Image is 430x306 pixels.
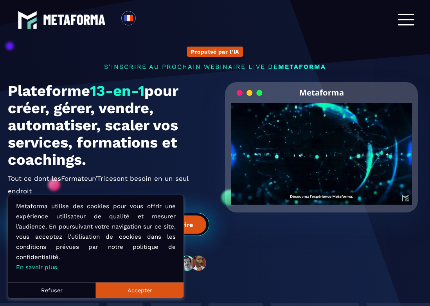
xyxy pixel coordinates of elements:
img: logo [18,10,37,30]
span: 13-en-1 [90,82,144,99]
img: logo [43,14,106,25]
input: Search for option [142,15,148,24]
h1: Plateforme pour créer, gérer, vendre, automatiser, scaler vos services, formations et coachings. [8,82,209,168]
img: fr [124,13,133,23]
div: Search for option [136,11,155,28]
span: METAFORMA [278,63,326,70]
h2: Tout ce dont les ont besoin en un seul endroit [8,172,209,197]
span: Formateur/Trices [61,172,117,185]
p: s'inscrire au prochain webinaire live de [8,63,422,70]
button: Accepter [96,282,184,298]
h2: Metaforma [299,82,344,103]
img: loading [237,89,263,97]
p: Metaforma utilise des cookies pour vous offrir une expérience utilisateur de qualité et mesurer l... [16,201,176,272]
a: En savoir plus. [16,264,59,271]
p: Propulsé par l'IA [191,49,239,55]
button: Refuser [8,282,96,298]
video: Your browser does not support the video tag. [231,103,412,194]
